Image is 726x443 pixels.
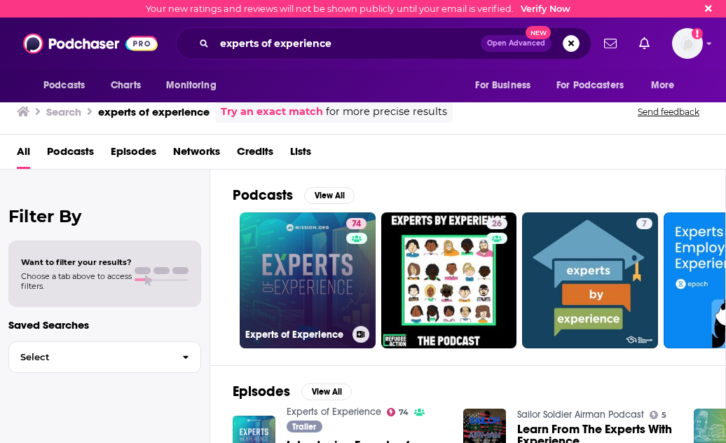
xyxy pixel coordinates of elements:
[352,217,361,231] span: 74
[642,217,647,231] span: 7
[399,409,409,416] span: 74
[23,30,158,57] img: Podchaser - Follow, Share and Rate Podcasts
[214,32,481,55] input: Search podcasts, credits, & more...
[111,76,141,95] span: Charts
[487,40,545,47] span: Open Advanced
[381,212,517,348] a: 26
[526,26,551,39] span: New
[326,104,447,120] span: for more precise results
[636,218,652,229] a: 7
[221,104,323,120] a: Try an exact match
[8,206,201,226] h2: Filter By
[547,72,644,99] button: open menu
[173,140,220,169] a: Networks
[233,383,352,400] a: EpisodesView All
[475,76,530,95] span: For Business
[290,140,311,169] a: Lists
[633,106,704,118] button: Send feedback
[21,271,132,291] span: Choose a tab above to access filters.
[156,72,234,99] button: open menu
[492,217,502,231] span: 26
[672,28,703,59] span: Logged in as ATTIntern
[301,383,352,400] button: View All
[521,4,570,14] a: Verify Now
[9,353,171,362] span: Select
[598,32,622,55] a: Show notifications dropdown
[387,408,409,416] a: 74
[650,411,667,419] a: 5
[146,4,570,14] div: Your new ratings and reviews will not be shown publicly until your email is verified.
[662,412,666,418] span: 5
[641,72,692,99] button: open menu
[692,28,703,39] svg: Email not verified
[47,140,94,169] a: Podcasts
[304,187,355,204] button: View All
[102,72,149,99] a: Charts
[287,406,381,418] a: Experts of Experience
[556,76,624,95] span: For Podcasters
[245,329,347,341] h3: Experts of Experience
[233,186,293,204] h2: Podcasts
[98,105,210,118] h3: experts of experience
[486,218,507,229] a: 26
[237,140,273,169] a: Credits
[346,218,367,229] a: 74
[517,409,644,421] a: Sailor Soldier Airman Podcast
[34,72,103,99] button: open menu
[672,28,703,59] img: User Profile
[43,76,85,95] span: Podcasts
[240,212,376,348] a: 74Experts of Experience
[672,28,703,59] button: Show profile menu
[176,27,591,60] div: Search podcasts, credits, & more...
[292,423,316,431] span: Trailer
[481,35,552,52] button: Open AdvancedNew
[233,383,290,400] h2: Episodes
[46,105,81,118] h3: Search
[166,76,216,95] span: Monitoring
[651,76,675,95] span: More
[465,72,548,99] button: open menu
[233,186,355,204] a: PodcastsView All
[8,341,201,373] button: Select
[522,212,658,348] a: 7
[21,257,132,267] span: Want to filter your results?
[8,318,201,332] p: Saved Searches
[111,140,156,169] a: Episodes
[633,32,655,55] a: Show notifications dropdown
[17,140,30,169] a: All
